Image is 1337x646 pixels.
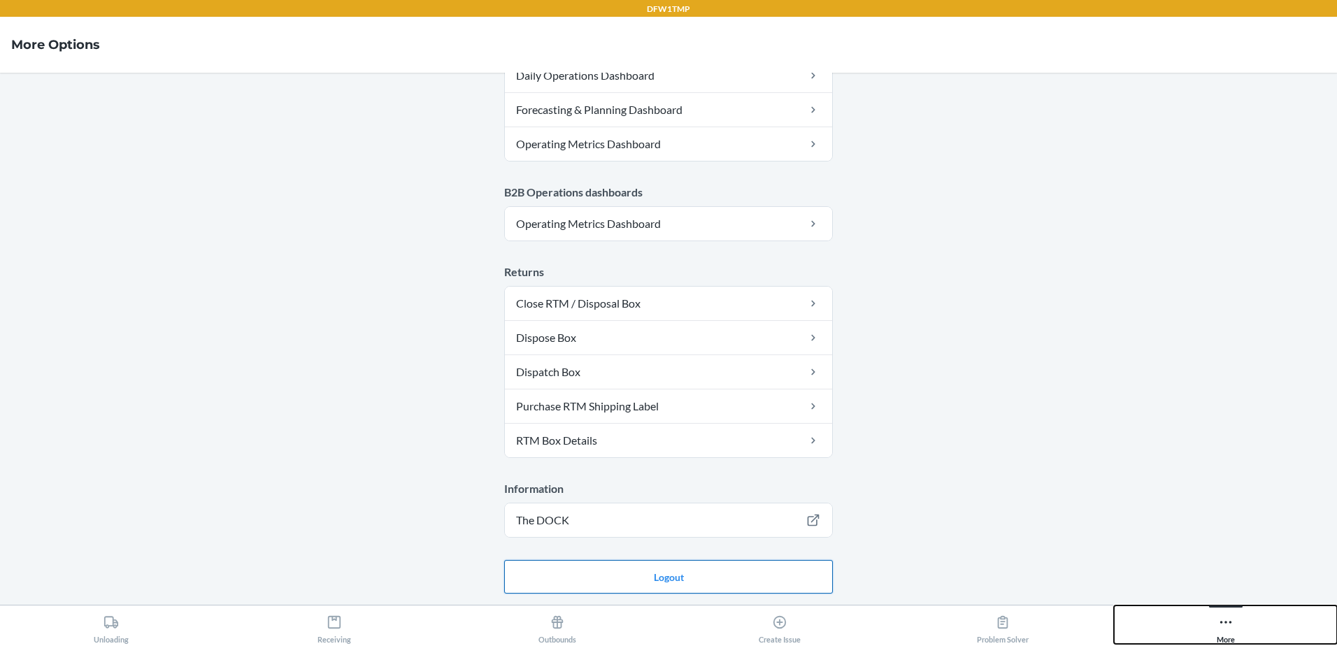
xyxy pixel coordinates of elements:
[505,321,832,354] a: Dispose Box
[1217,609,1235,644] div: More
[504,184,833,201] p: B2B Operations dashboards
[505,355,832,389] a: Dispatch Box
[1114,605,1337,644] button: More
[892,605,1115,644] button: Problem Solver
[505,424,832,457] a: RTM Box Details
[317,609,351,644] div: Receiving
[445,605,668,644] button: Outbounds
[505,59,832,92] a: Daily Operations Dashboard
[504,560,833,594] button: Logout
[504,264,833,280] p: Returns
[505,93,832,127] a: Forecasting & Planning Dashboard
[505,207,832,241] a: Operating Metrics Dashboard
[505,127,832,161] a: Operating Metrics Dashboard
[94,609,129,644] div: Unloading
[505,503,832,537] a: The DOCK
[759,609,801,644] div: Create Issue
[11,36,100,54] h4: More Options
[538,609,576,644] div: Outbounds
[647,3,690,15] p: DFW1TMP
[668,605,892,644] button: Create Issue
[977,609,1029,644] div: Problem Solver
[504,480,833,497] p: Information
[505,389,832,423] a: Purchase RTM Shipping Label
[505,287,832,320] a: Close RTM / Disposal Box
[223,605,446,644] button: Receiving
